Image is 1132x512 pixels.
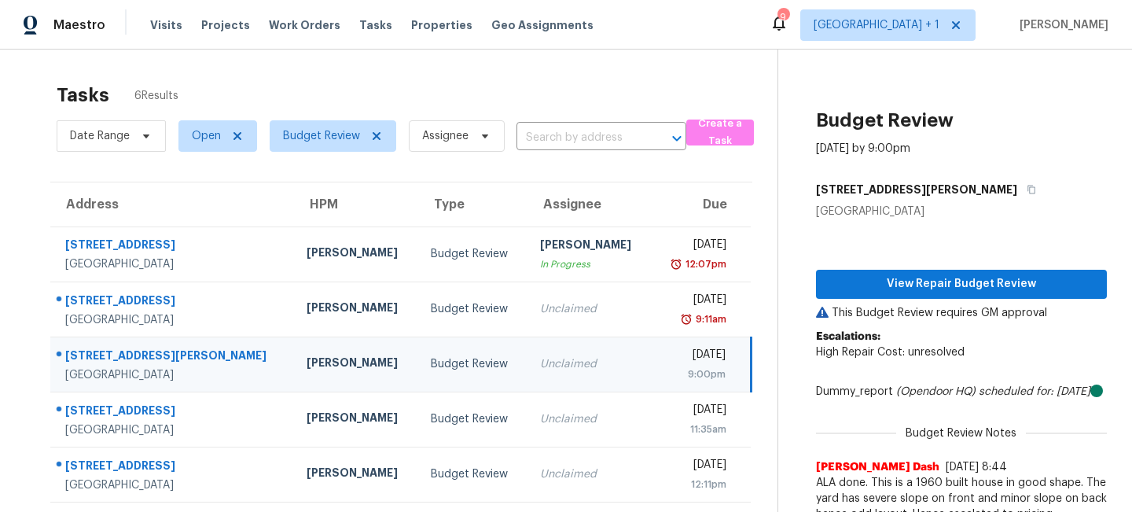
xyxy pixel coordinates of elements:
span: Work Orders [269,17,340,33]
div: [GEOGRAPHIC_DATA] [816,204,1107,219]
input: Search by address [516,126,642,150]
div: Unclaimed [540,356,639,372]
div: [DATE] [663,402,726,422]
div: 9 [777,9,788,25]
div: Unclaimed [540,466,639,482]
span: Assignee [422,128,469,144]
span: Geo Assignments [491,17,594,33]
span: Visits [150,17,182,33]
div: [PERSON_NAME] [307,245,406,264]
div: [PERSON_NAME] [307,465,406,484]
div: [DATE] [663,237,726,256]
button: Open [666,127,688,149]
span: High Repair Cost: unresolved [816,347,965,358]
th: Address [50,182,294,227]
span: [PERSON_NAME] Dash [816,459,939,475]
i: scheduled for: [DATE] [979,386,1090,397]
span: Open [192,128,221,144]
div: [DATE] [663,347,725,367]
span: Properties [411,17,472,33]
span: [GEOGRAPHIC_DATA] + 1 [814,17,939,33]
i: (Opendoor HQ) [896,386,976,397]
span: Maestro [53,17,105,33]
div: [GEOGRAPHIC_DATA] [65,367,281,383]
div: 9:00pm [663,367,725,382]
div: [DATE] [663,292,726,311]
div: [PERSON_NAME] [540,237,639,256]
div: Budget Review [431,301,515,317]
div: Dummy_report [816,384,1107,400]
span: Projects [201,17,250,33]
span: Create a Task [694,115,746,151]
div: [PERSON_NAME] [307,300,406,319]
h2: Tasks [57,87,109,103]
button: Copy Address [1017,175,1038,204]
div: [STREET_ADDRESS] [65,237,281,256]
button: View Repair Budget Review [816,270,1107,299]
th: HPM [294,182,418,227]
span: Budget Review [283,128,360,144]
div: Unclaimed [540,411,639,427]
div: [PERSON_NAME] [307,355,406,374]
div: [DATE] [663,457,726,477]
div: [PERSON_NAME] [307,410,406,429]
th: Assignee [527,182,652,227]
div: [STREET_ADDRESS] [65,403,281,422]
span: Date Range [70,128,130,144]
h2: Budget Review [816,112,954,128]
img: Overdue Alarm Icon [670,256,682,272]
div: 12:07pm [682,256,726,272]
span: Budget Review Notes [896,425,1026,441]
div: In Progress [540,256,639,272]
b: Escalations: [816,331,880,342]
span: [PERSON_NAME] [1013,17,1108,33]
div: [STREET_ADDRESS][PERSON_NAME] [65,348,281,367]
span: View Repair Budget Review [829,274,1094,294]
div: [GEOGRAPHIC_DATA] [65,477,281,493]
div: Unclaimed [540,301,639,317]
span: 6 Results [134,88,178,104]
div: Budget Review [431,466,515,482]
th: Type [418,182,527,227]
div: 9:11am [693,311,726,327]
button: Create a Task [686,120,754,145]
span: [DATE] 8:44 [946,462,1007,473]
div: Budget Review [431,356,515,372]
h5: [STREET_ADDRESS][PERSON_NAME] [816,182,1017,197]
div: Budget Review [431,246,515,262]
div: [STREET_ADDRESS] [65,458,281,477]
div: [GEOGRAPHIC_DATA] [65,312,281,328]
div: [STREET_ADDRESS] [65,293,281,312]
p: This Budget Review requires GM approval [816,305,1107,321]
img: Overdue Alarm Icon [680,311,693,327]
div: [GEOGRAPHIC_DATA] [65,256,281,272]
div: [GEOGRAPHIC_DATA] [65,422,281,438]
span: Tasks [359,20,392,31]
div: [DATE] by 9:00pm [816,141,910,157]
div: Budget Review [431,411,515,427]
div: 12:11pm [663,477,726,492]
div: 11:35am [663,422,726,437]
th: Due [651,182,751,227]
